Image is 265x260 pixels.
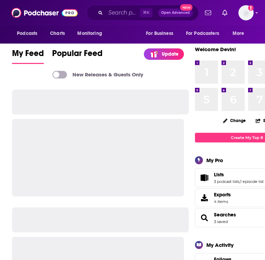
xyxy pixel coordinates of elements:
p: Update [162,51,178,57]
span: Exports [197,193,211,203]
button: open menu [141,27,182,40]
button: open menu [228,27,253,40]
button: Change [219,116,250,125]
div: Search podcasts, credits, & more... [87,5,199,21]
a: Show notifications dropdown [202,7,214,19]
button: open menu [12,27,46,40]
a: 1 episode list [240,179,264,184]
a: New Releases & Guests Only [52,71,143,78]
span: My Feed [12,48,44,63]
button: open menu [72,27,111,40]
span: 4 items [214,199,231,204]
a: Welcome Devin! [195,46,236,53]
div: My Pro [206,157,223,164]
span: Logged in as sschroeder [238,5,254,20]
a: Update [144,48,184,60]
a: Popular Feed [52,48,102,64]
span: For Podcasters [186,29,219,38]
a: Show notifications dropdown [219,7,230,19]
a: Searches [197,213,211,223]
span: Monitoring [77,29,102,38]
a: Lists [214,171,264,178]
span: Charts [50,29,65,38]
a: Lists [197,173,211,183]
span: For Business [146,29,173,38]
span: New [180,4,193,11]
a: 3 podcast lists [214,179,239,184]
button: Show profile menu [238,5,254,20]
input: Search podcasts, credits, & more... [106,7,140,18]
a: Searches [214,212,236,218]
span: Lists [214,171,224,178]
a: 3 saved [214,219,228,224]
span: Open Advanced [161,11,190,15]
span: Exports [214,192,231,198]
div: My Activity [206,242,234,248]
span: More [233,29,244,38]
span: Podcasts [17,29,37,38]
a: Charts [46,27,69,40]
img: User Profile [238,5,254,20]
img: Podchaser - Follow, Share and Rate Podcasts [11,6,78,19]
button: Open AdvancedNew [158,9,193,17]
a: My Feed [12,48,44,64]
span: Popular Feed [52,48,102,63]
span: ⌘ K [140,8,153,17]
svg: Add a profile image [248,5,254,11]
button: open menu [181,27,229,40]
